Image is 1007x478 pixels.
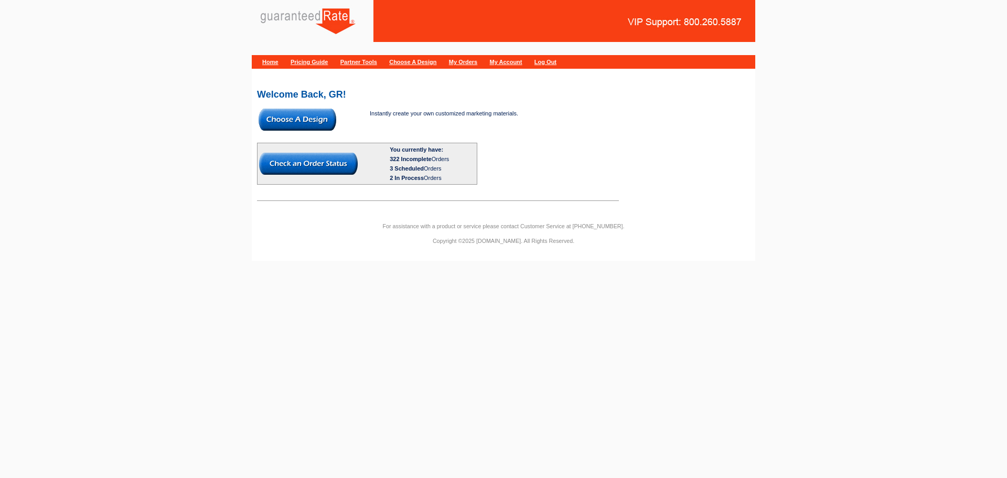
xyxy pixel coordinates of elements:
[259,153,358,175] img: button-check-order-status.gif
[390,165,424,172] span: 3 Scheduled
[257,90,750,99] h2: Welcome Back, GR!
[390,175,424,181] span: 2 In Process
[370,110,518,116] span: Instantly create your own customized marketing materials.
[340,59,377,65] a: Partner Tools
[449,59,477,65] a: My Orders
[534,59,556,65] a: Log Out
[259,109,336,131] img: button-choose-design.gif
[252,236,755,246] p: Copyright ©2025 [DOMAIN_NAME]. All Rights Reserved.
[389,59,436,65] a: Choose A Design
[252,221,755,231] p: For assistance with a product or service please contact Customer Service at [PHONE_NUMBER].
[390,154,475,183] div: Orders Orders Orders
[390,156,431,162] span: 322 Incomplete
[262,59,278,65] a: Home
[390,146,443,153] b: You currently have:
[490,59,522,65] a: My Account
[291,59,328,65] a: Pricing Guide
